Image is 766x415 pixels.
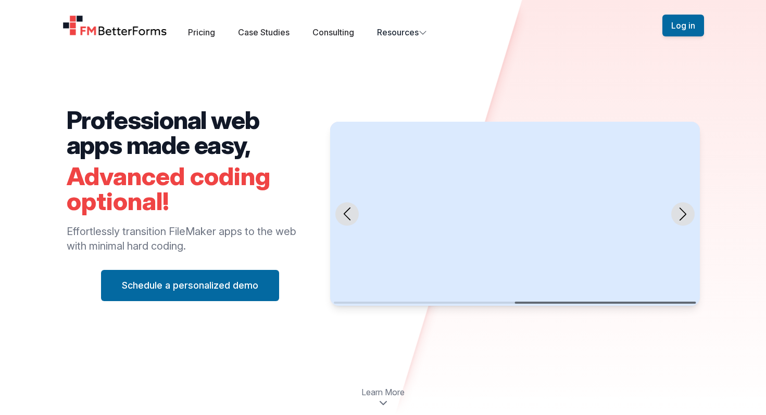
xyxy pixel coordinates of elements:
[662,15,704,36] button: Log in
[101,270,279,301] button: Schedule a personalized demo
[67,224,314,253] p: Effortlessly transition FileMaker apps to the web with minimal hard coding.
[67,108,314,158] h2: Professional web apps made easy,
[361,386,405,398] span: Learn More
[312,27,354,37] a: Consulting
[330,122,699,306] swiper-slide: 2 / 2
[62,15,168,36] a: Home
[50,12,717,38] nav: Global
[188,27,215,37] a: Pricing
[238,27,290,37] a: Case Studies
[377,26,427,38] button: Resources
[67,164,314,214] h2: Advanced coding optional!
